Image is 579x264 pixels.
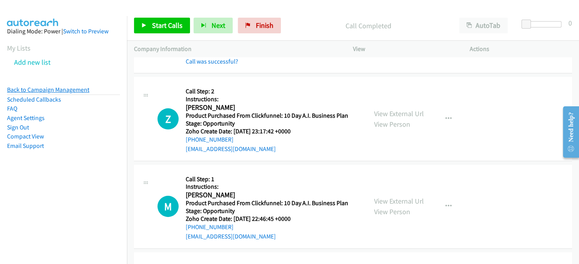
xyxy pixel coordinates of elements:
[459,18,508,33] button: AutoTab
[7,96,61,103] a: Scheduled Callbacks
[186,112,348,120] h5: Product Purchased From Clickfunnel: 10 Day A.I. Business Plan
[186,58,238,65] a: Call was successful?
[7,142,44,149] a: Email Support
[186,175,348,183] h5: Call Step: 1
[186,207,348,215] h5: Stage: Opportunity
[157,108,179,129] div: The call is yet to be attempted
[7,124,29,131] a: Sign Out
[556,101,579,163] iframe: Resource Center
[374,207,410,216] a: View Person
[157,196,179,217] div: The call is yet to be attempted
[157,108,179,129] h1: Z
[568,18,572,28] div: 0
[212,21,225,30] span: Next
[7,133,44,140] a: Compact View
[186,145,276,153] a: [EMAIL_ADDRESS][DOMAIN_NAME]
[374,109,424,118] a: View External Url
[186,127,348,135] h5: Zoho Create Date: [DATE] 23:17:42 +0000
[186,199,348,207] h5: Product Purchased From Clickfunnel: 10 Day A.I. Business Plan
[186,95,348,103] h5: Instructions:
[353,44,456,54] p: View
[7,105,17,112] a: FAQ
[7,44,31,53] a: My Lists
[186,191,346,200] h2: [PERSON_NAME]
[186,87,348,95] h5: Call Step: 2
[291,20,445,31] p: Call Completed
[186,223,233,231] a: [PHONE_NUMBER]
[186,183,348,191] h5: Instructions:
[256,21,273,30] span: Finish
[134,44,339,54] p: Company Information
[7,86,89,93] a: Back to Campaign Management
[374,197,424,206] a: View External Url
[186,120,348,127] h5: Stage: Opportunity
[152,21,183,30] span: Start Calls
[374,120,410,129] a: View Person
[186,103,346,112] h2: [PERSON_NAME]
[14,58,51,67] a: Add new list
[157,196,179,217] h1: M
[186,215,348,223] h5: Zoho Create Date: [DATE] 22:46:45 +0000
[7,27,120,36] div: Dialing Mode: Power |
[186,233,276,240] a: [EMAIL_ADDRESS][DOMAIN_NAME]
[7,114,45,122] a: Agent Settings
[63,27,109,35] a: Switch to Preview
[470,44,572,54] p: Actions
[525,21,561,27] div: Delay between calls (in seconds)
[134,18,190,33] a: Start Calls
[186,136,233,143] a: [PHONE_NUMBER]
[194,18,233,33] button: Next
[238,18,281,33] a: Finish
